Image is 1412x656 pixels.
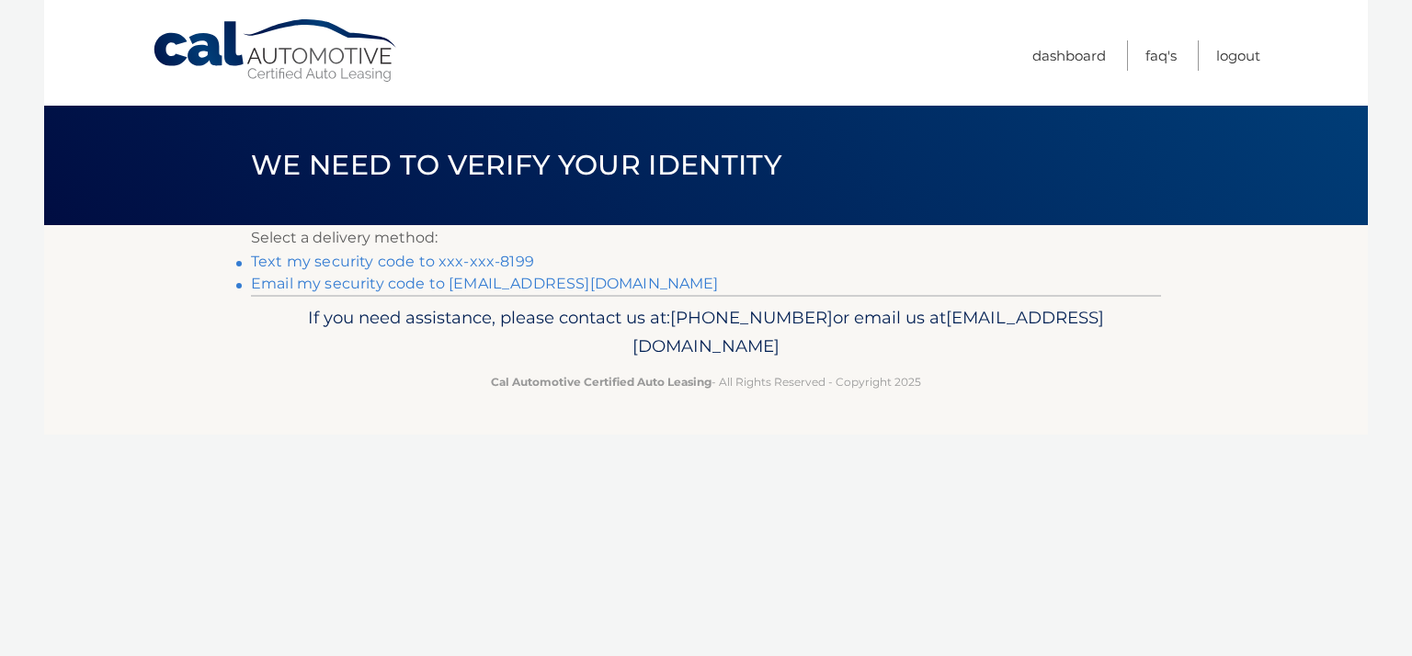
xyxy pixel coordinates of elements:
a: Cal Automotive [152,18,400,84]
a: Logout [1216,40,1260,71]
p: If you need assistance, please contact us at: or email us at [263,303,1149,362]
a: Text my security code to xxx-xxx-8199 [251,253,534,270]
a: Email my security code to [EMAIL_ADDRESS][DOMAIN_NAME] [251,275,719,292]
strong: Cal Automotive Certified Auto Leasing [491,375,712,389]
p: Select a delivery method: [251,225,1161,251]
p: - All Rights Reserved - Copyright 2025 [263,372,1149,391]
span: We need to verify your identity [251,148,781,182]
a: FAQ's [1145,40,1177,71]
span: [PHONE_NUMBER] [670,307,833,328]
a: Dashboard [1032,40,1106,71]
